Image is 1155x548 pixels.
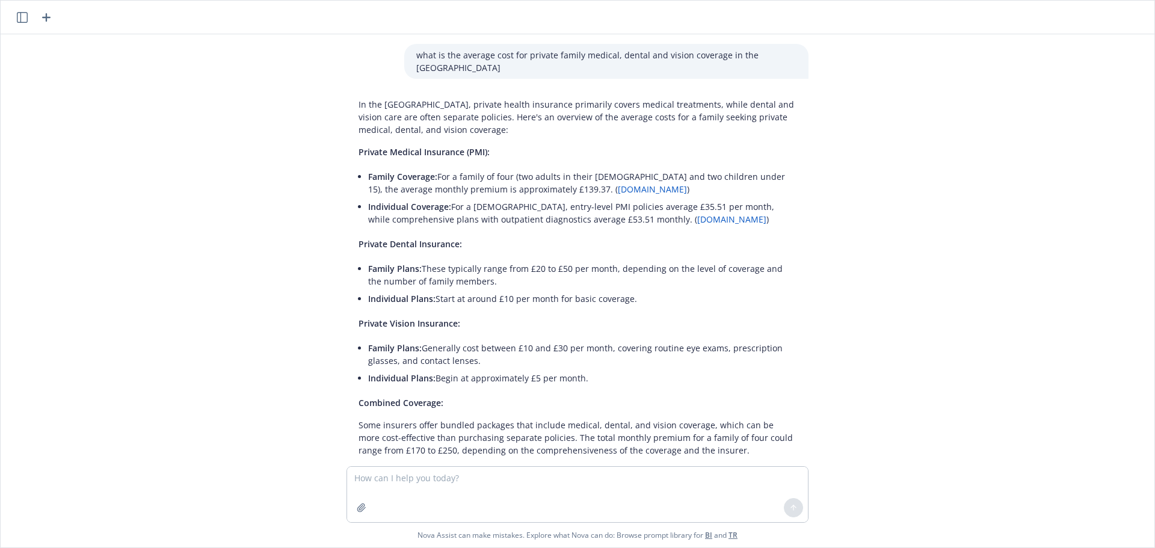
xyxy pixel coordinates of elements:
p: what is the average cost for private family medical, dental and vision coverage in the [GEOGRAPHI... [416,49,796,74]
span: Individual Coverage: [368,201,451,212]
p: These typically range from £20 to £50 per month, depending on the level of coverage and the numbe... [368,262,796,288]
a: [DOMAIN_NAME] [697,214,766,225]
span: Individual Plans: [368,293,436,304]
span: Private Dental Insurance: [359,238,462,250]
p: For a family of four (two adults in their [DEMOGRAPHIC_DATA] and two children under 15), the aver... [368,170,796,195]
span: Private Vision Insurance: [359,318,460,329]
span: Family Plans: [368,263,422,274]
p: Some insurers offer bundled packages that include medical, dental, and vision coverage, which can... [359,419,796,457]
a: [DOMAIN_NAME] [618,183,687,195]
span: Individual Plans: [368,372,436,384]
span: Private Medical Insurance (PMI): [359,146,490,158]
p: Start at around £10 per month for basic coverage. [368,292,796,305]
a: TR [728,530,738,540]
p: For a [DEMOGRAPHIC_DATA], entry-level PMI policies average £35.51 per month, while comprehensive ... [368,200,796,226]
span: Combined Coverage: [359,397,443,408]
p: Generally cost between £10 and £30 per month, covering routine eye exams, prescription glasses, a... [368,342,796,367]
span: Family Plans: [368,342,422,354]
span: Family Coverage: [368,171,437,182]
p: In the [GEOGRAPHIC_DATA], private health insurance primarily covers medical treatments, while den... [359,98,796,136]
a: BI [705,530,712,540]
span: Nova Assist can make mistakes. Explore what Nova can do: Browse prompt library for and [5,523,1150,547]
p: Begin at approximately £5 per month. [368,372,796,384]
